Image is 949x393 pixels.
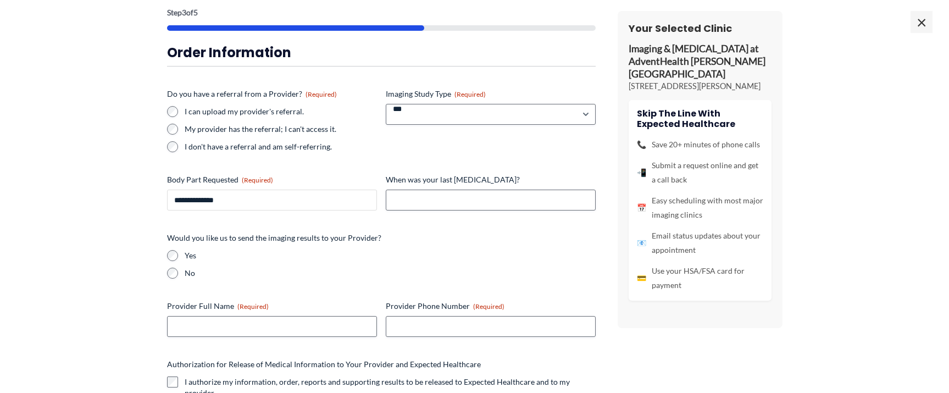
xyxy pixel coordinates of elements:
label: Body Part Requested [167,174,377,185]
label: I don't have a referral and am self-referring. [185,141,377,152]
label: Yes [185,250,596,261]
span: 💳 [637,271,646,285]
span: 📲 [637,165,646,180]
li: Save 20+ minutes of phone calls [637,137,763,152]
label: When was your last [MEDICAL_DATA]? [386,174,596,185]
span: (Required) [473,302,504,311]
label: No [185,268,596,279]
span: (Required) [242,176,273,184]
p: Imaging & [MEDICAL_DATA] at AdventHealth [PERSON_NAME][GEOGRAPHIC_DATA] [629,43,772,81]
label: My provider has the referral; I can't access it. [185,124,377,135]
legend: Would you like us to send the imaging results to your Provider? [167,233,381,243]
p: Step of [167,9,596,16]
span: (Required) [306,90,337,98]
li: Email status updates about your appointment [637,229,763,257]
legend: Do you have a referral from a Provider? [167,88,337,99]
legend: Authorization for Release of Medical Information to Your Provider and Expected Healthcare [167,359,481,370]
h3: Order Information [167,44,596,61]
span: 3 [182,8,186,17]
span: 5 [193,8,198,17]
label: Imaging Study Type [386,88,596,99]
span: × [911,11,933,33]
p: [STREET_ADDRESS][PERSON_NAME] [629,81,772,92]
li: Use your HSA/FSA card for payment [637,264,763,292]
span: 📞 [637,137,646,152]
label: Provider Full Name [167,301,377,312]
li: Submit a request online and get a call back [637,158,763,187]
label: I can upload my provider's referral. [185,106,377,117]
span: 📧 [637,236,646,250]
span: (Required) [454,90,486,98]
li: Easy scheduling with most major imaging clinics [637,193,763,222]
span: (Required) [237,302,269,311]
h4: Skip the line with Expected Healthcare [637,108,763,129]
span: 📅 [637,201,646,215]
label: Provider Phone Number [386,301,596,312]
h3: Your Selected Clinic [629,22,772,35]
